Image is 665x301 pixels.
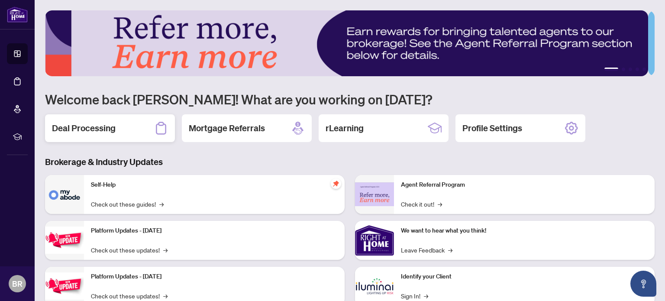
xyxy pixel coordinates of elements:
[91,272,338,282] p: Platform Updates - [DATE]
[448,245,452,255] span: →
[91,291,168,301] a: Check out these updates!→
[45,91,655,107] h1: Welcome back [PERSON_NAME]! What are you working on [DATE]?
[401,245,452,255] a: Leave Feedback→
[355,182,394,206] img: Agent Referral Program
[401,272,648,282] p: Identify your Client
[45,227,84,254] img: Platform Updates - July 21, 2025
[326,122,364,134] h2: rLearning
[331,178,341,189] span: pushpin
[45,272,84,300] img: Platform Updates - July 8, 2025
[424,291,428,301] span: →
[91,180,338,190] p: Self-Help
[401,291,428,301] a: Sign In!→
[45,156,655,168] h3: Brokerage & Industry Updates
[438,199,442,209] span: →
[45,10,648,76] img: Slide 0
[159,199,164,209] span: →
[401,226,648,236] p: We want to hear what you think!
[163,291,168,301] span: →
[12,278,23,290] span: BR
[7,6,28,23] img: logo
[622,68,625,71] button: 2
[52,122,116,134] h2: Deal Processing
[462,122,522,134] h2: Profile Settings
[636,68,639,71] button: 4
[45,175,84,214] img: Self-Help
[629,68,632,71] button: 3
[189,122,265,134] h2: Mortgage Referrals
[91,245,168,255] a: Check out these updates!→
[630,271,656,297] button: Open asap
[91,226,338,236] p: Platform Updates - [DATE]
[91,199,164,209] a: Check out these guides!→
[355,221,394,260] img: We want to hear what you think!
[642,68,646,71] button: 5
[401,199,442,209] a: Check it out!→
[401,180,648,190] p: Agent Referral Program
[163,245,168,255] span: →
[604,68,618,71] button: 1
